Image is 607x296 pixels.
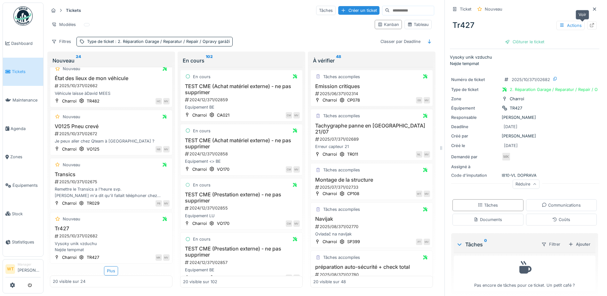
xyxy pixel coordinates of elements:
a: Dashboard [3,29,43,58]
span: Stock [12,211,41,217]
sup: 0 [484,241,487,248]
div: CA021 [217,112,229,118]
div: Tâches [478,202,498,208]
h3: V0125 Pneu crevé [53,123,170,129]
div: PB [156,200,162,207]
div: Charroi [62,200,76,206]
div: MV [163,200,170,207]
h3: Emission critiques [313,83,430,89]
div: Tâches accomplies [323,206,360,212]
li: [PERSON_NAME] [18,262,41,276]
div: Créé le [451,143,499,149]
div: Charroi [192,166,207,172]
div: Tâches accomplies [323,167,360,173]
div: Charroi [192,112,207,118]
div: [PERSON_NAME] [451,114,598,120]
h3: TEST CME (Prestation externe) - ne pas supprimer [183,246,300,258]
div: Nouveau [63,216,80,222]
h3: Transics [53,171,170,177]
div: Charroi [62,254,76,260]
div: Véhicule laisse àDavid MEES [53,90,170,96]
div: Charroi [192,220,207,226]
div: 20 visible sur 48 [313,278,346,284]
div: MK [156,254,162,261]
div: Modèles [49,20,79,29]
div: Kanban [378,21,399,28]
div: Clôturer le ticket [502,37,547,46]
h3: TEST CME (Achat matériel externe) - ne pas supprimer [183,83,300,95]
div: Charroi [62,98,76,104]
div: Nouveau [63,66,80,72]
div: Plus [104,266,118,275]
div: Réduire [513,180,539,189]
h3: préparation auto-sécurité + check total [313,264,430,270]
div: [PERSON_NAME] [451,133,598,139]
div: 2025/08/371/02770 [315,224,430,230]
div: I810-VL DOPRAVA [451,172,598,178]
div: 20 visible sur 102 [183,278,217,284]
div: Actions [556,21,585,30]
div: TR427 [87,254,99,260]
div: Nouveau [52,57,170,64]
div: En cours [193,182,211,188]
div: 2025/06/371/02314 [315,91,430,97]
div: Assigné à [451,164,499,170]
div: Filtrer [539,240,563,249]
span: Agenda [11,126,41,132]
strong: Tickets [63,7,84,13]
span: Maintenance [12,97,41,103]
a: Maintenance [3,86,43,114]
div: Charroi [510,96,524,102]
div: MV [424,97,430,103]
div: [DATE] [504,124,517,130]
div: Nouveau [485,6,502,12]
div: NL [416,151,422,158]
span: Dashboard [11,40,41,46]
div: MV [424,239,430,245]
div: Manager [18,262,41,267]
div: MV [293,166,300,173]
div: Charroi [323,191,337,197]
div: HC [156,98,162,104]
a: Agenda [3,114,43,143]
div: En cours [193,236,211,242]
div: Filtres [49,37,74,46]
h3: État des lieux de mon véhicule [53,75,170,81]
div: Coûts [552,217,570,223]
div: Charroi [192,275,207,281]
div: 2025/08/371/02780 [315,272,430,278]
div: Tâches accomplies [323,254,360,260]
div: Je peux aller chez Qteam à [GEOGRAPHIC_DATA] ? [53,138,170,144]
div: MV [424,151,430,158]
div: Équipement [451,105,499,111]
a: Zones [3,143,43,171]
div: NB [156,146,162,152]
a: WT Manager[PERSON_NAME] [5,262,41,277]
sup: 102 [206,57,213,64]
div: Equipement BE [183,104,300,110]
div: SP399 [347,239,360,245]
div: Communications [542,202,581,208]
div: Equipement LU [183,213,300,219]
div: CP108 [347,191,359,197]
p: Vysoky unik vzduchu Nejde tempmat [450,54,599,66]
div: Tableau [407,21,429,28]
div: Remettre le Transics a l'heure svp. [PERSON_NAME] m'a dit qu'il fallait téléphoner chez transics ... [53,186,170,198]
div: PT [416,239,422,245]
div: CM [286,220,292,227]
div: En cours [183,57,300,64]
div: À vérifier [313,57,430,64]
div: VO170 [217,220,229,226]
div: Voir [576,10,589,19]
div: WT [416,191,422,197]
a: Statistiques [3,228,43,257]
h3: TEST CME (Achat matériel externe) - ne pas supprimer [183,137,300,150]
div: MV [293,220,300,227]
div: Responsable [451,114,499,120]
div: 2025/10/371/02672 [54,131,170,137]
div: MV [424,191,430,197]
div: Documents [474,217,502,223]
div: 2025/07/371/02733 [315,184,430,190]
div: VO170 [217,166,229,172]
span: : 2. Réparation Garage / Reparatur / Repair / Opravy garáží [114,39,230,44]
